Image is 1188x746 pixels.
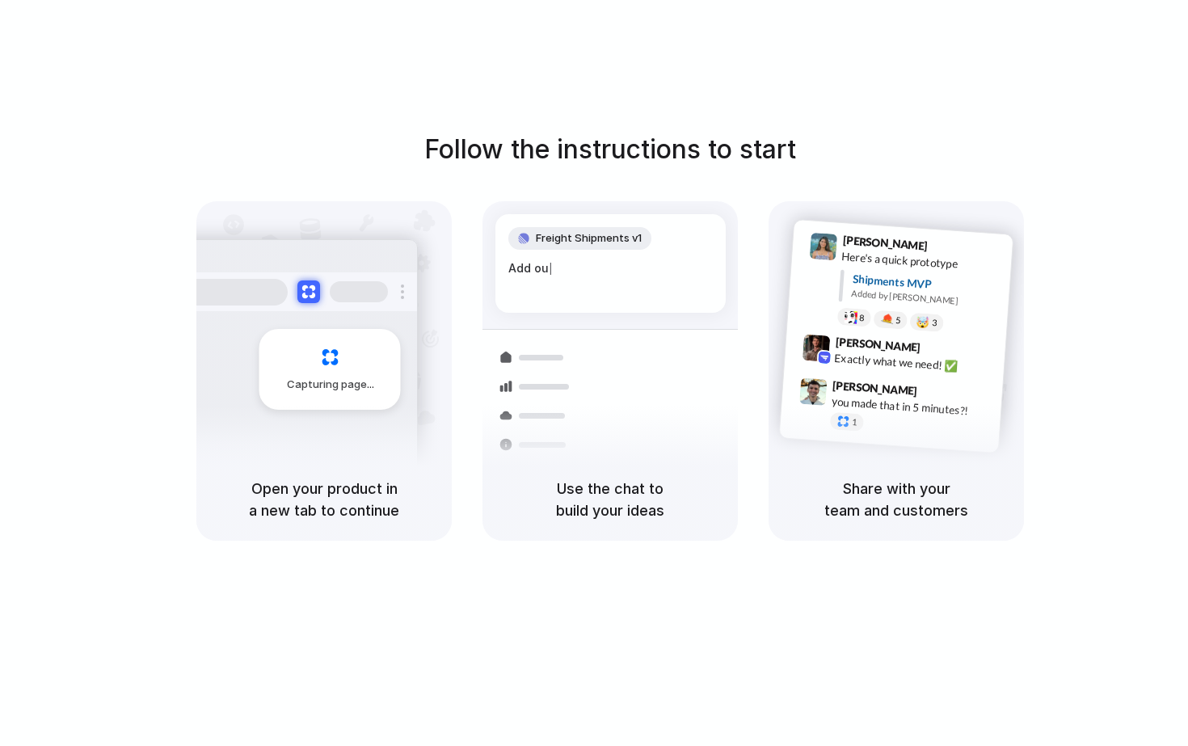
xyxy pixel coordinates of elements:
h5: Use the chat to build your ideas [502,478,718,521]
h5: Open your product in a new tab to continue [216,478,432,521]
div: Added by [PERSON_NAME] [851,287,1000,310]
span: 9:42 AM [925,341,958,360]
div: Shipments MVP [852,271,1001,297]
h5: Share with your team and customers [788,478,1005,521]
span: Freight Shipments v1 [536,230,642,247]
span: 3 [932,318,937,327]
div: you made that in 5 minutes?! [831,394,992,421]
span: | [549,262,553,275]
span: [PERSON_NAME] [832,377,918,400]
div: 🤯 [916,317,930,329]
span: 1 [852,418,857,427]
span: 9:47 AM [922,385,955,404]
div: Exactly what we need! ✅ [834,350,996,377]
span: 5 [895,316,901,325]
span: 9:41 AM [933,239,966,259]
span: [PERSON_NAME] [835,333,920,356]
span: [PERSON_NAME] [842,231,928,255]
span: Capturing page [287,377,377,393]
span: 8 [859,314,865,322]
div: Add ou [508,259,713,277]
div: Here's a quick prototype [841,248,1003,276]
h1: Follow the instructions to start [424,130,796,169]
